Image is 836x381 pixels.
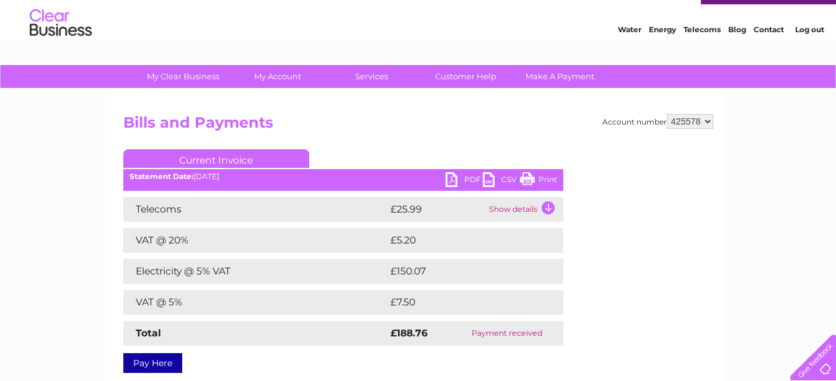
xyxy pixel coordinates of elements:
[387,259,540,284] td: £150.07
[387,228,534,253] td: £5.20
[415,65,517,88] a: Customer Help
[451,321,563,346] td: Payment received
[123,228,387,253] td: VAT @ 20%
[754,53,784,62] a: Contact
[226,65,328,88] a: My Account
[130,172,193,181] b: Statement Date:
[136,327,161,339] strong: Total
[649,53,676,62] a: Energy
[320,65,423,88] a: Services
[795,53,824,62] a: Log out
[387,197,486,222] td: £25.99
[684,53,721,62] a: Telecoms
[509,65,611,88] a: Make A Payment
[390,327,428,339] strong: £188.76
[446,172,483,190] a: PDF
[29,32,92,70] img: logo.png
[123,197,387,222] td: Telecoms
[123,114,713,138] h2: Bills and Payments
[618,53,641,62] a: Water
[602,6,688,22] a: 0333 014 3131
[123,353,182,373] a: Pay Here
[123,172,563,181] div: [DATE]
[728,53,746,62] a: Blog
[602,114,713,129] div: Account number
[123,149,309,168] a: Current Invoice
[483,172,520,190] a: CSV
[387,290,534,315] td: £7.50
[132,65,234,88] a: My Clear Business
[123,290,387,315] td: VAT @ 5%
[520,172,557,190] a: Print
[126,7,711,60] div: Clear Business is a trading name of Verastar Limited (registered in [GEOGRAPHIC_DATA] No. 3667643...
[123,259,387,284] td: Electricity @ 5% VAT
[486,197,563,222] td: Show details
